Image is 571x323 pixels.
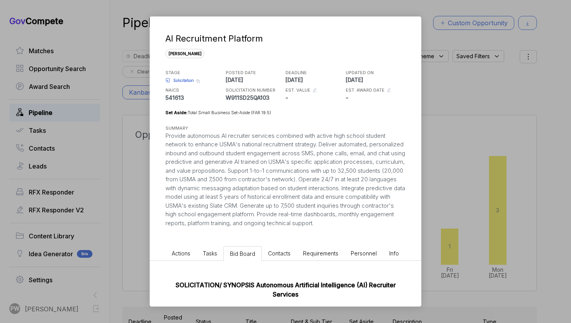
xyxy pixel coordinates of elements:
[203,250,217,257] span: Tasks
[346,69,404,76] h5: UPDATED ON
[176,281,396,298] a: SOLICITATION/ SYNOPSIS Autonomous Artificial Intelligence (AI) Recruiter Services
[226,69,284,76] h5: POSTED DATE
[389,250,399,257] span: Info
[268,250,291,257] span: Contacts
[165,94,224,102] p: 541613
[346,87,385,94] h5: EST. AWARD DATE
[173,78,194,83] span: Solicitation
[165,69,224,76] h5: STAGE
[188,110,271,115] span: Total Small Business Set-Aside (FAR 19.5)
[226,94,284,102] p: W911SD25QA103
[285,94,344,102] p: -
[285,69,344,76] h5: DEADLINE
[346,94,404,102] p: -
[165,110,188,115] span: Set Aside:
[165,87,224,94] h5: NAICS
[165,49,204,58] span: [PERSON_NAME]
[226,87,284,94] h5: SOLICITATION NUMBER
[165,132,406,228] div: Provide autonomous AI recruiter services combined with active high school student network to enha...
[226,76,284,84] p: [DATE]
[172,250,190,257] span: Actions
[230,250,255,257] span: Bid Board
[165,125,393,132] h5: SUMMARY
[346,76,404,84] p: [DATE]
[303,250,338,257] span: Requirements
[165,78,194,83] a: Solicitation
[285,76,344,84] p: [DATE]
[165,32,402,45] div: AI Recruitment Platform
[351,250,377,257] span: Personnel
[285,87,310,94] h5: EST. VALUE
